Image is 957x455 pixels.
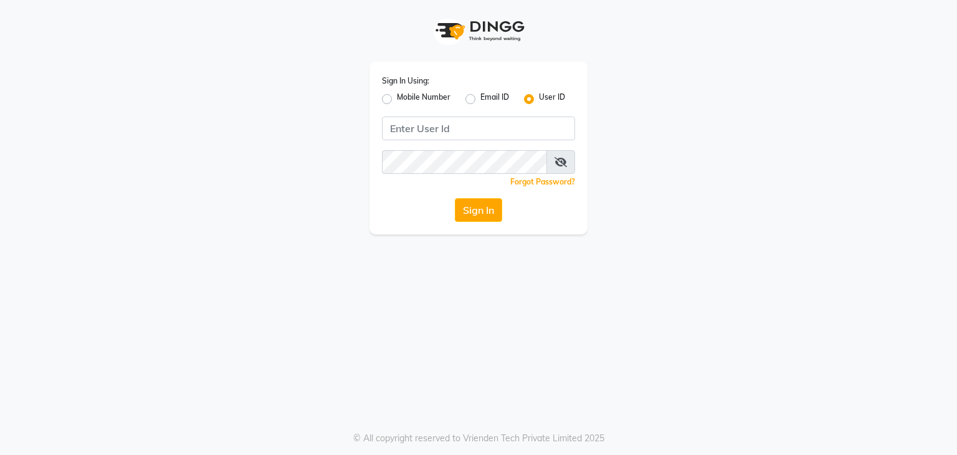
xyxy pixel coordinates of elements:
[382,75,429,87] label: Sign In Using:
[397,92,450,107] label: Mobile Number
[382,150,547,174] input: Username
[455,198,502,222] button: Sign In
[429,12,528,49] img: logo1.svg
[480,92,509,107] label: Email ID
[382,117,575,140] input: Username
[539,92,565,107] label: User ID
[510,177,575,186] a: Forgot Password?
